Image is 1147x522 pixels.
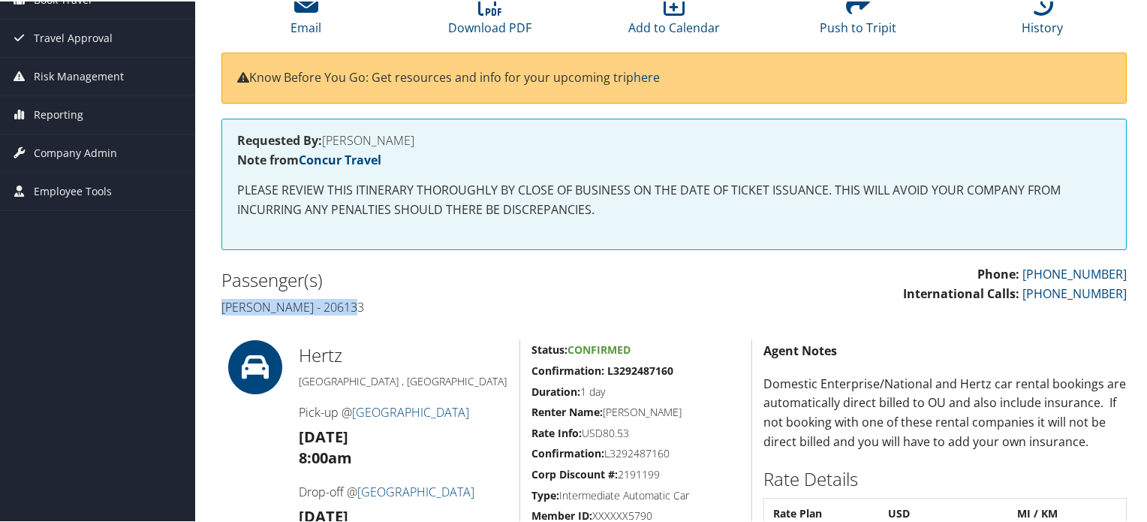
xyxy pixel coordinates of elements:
[237,67,1111,86] p: Know Before You Go: Get resources and info for your upcoming trip
[531,507,740,522] h5: XXXXXX5790
[34,18,113,56] span: Travel Approval
[34,56,124,94] span: Risk Management
[299,341,508,367] h2: Hertz
[531,341,567,355] strong: Status:
[531,362,673,376] strong: Confirmation: L3292487160
[763,465,1127,490] h2: Rate Details
[977,264,1019,281] strong: Phone:
[531,424,582,439] strong: Rate Info:
[531,403,603,418] strong: Renter Name:
[763,373,1127,450] p: Domestic Enterprise/National and Hertz car rental bookings are automatically direct billed to OU ...
[352,403,469,419] a: [GEOGRAPHIC_DATA]
[299,150,381,167] a: Concur Travel
[299,482,508,499] h4: Drop-off @
[237,180,1111,218] p: PLEASE REVIEW THIS ITINERARY THOROUGHLY BY CLOSE OF BUSINESS ON THE DATE OF TICKET ISSUANCE. THIS...
[299,373,508,388] h5: [GEOGRAPHIC_DATA] , [GEOGRAPHIC_DATA]
[763,341,837,358] strong: Agent Notes
[237,150,381,167] strong: Note from
[531,507,592,521] strong: Member ID:
[357,482,474,499] a: [GEOGRAPHIC_DATA]
[531,383,580,397] strong: Duration:
[1022,264,1127,281] a: [PHONE_NUMBER]
[1022,284,1127,300] a: [PHONE_NUMBER]
[531,487,740,502] h5: Intermediate Automatic Car
[903,284,1019,300] strong: International Calls:
[531,466,740,481] h5: 2191199
[531,403,740,418] h5: [PERSON_NAME]
[299,425,348,445] strong: [DATE]
[221,266,663,291] h2: Passenger(s)
[299,403,508,419] h4: Pick-up @
[531,383,740,398] h5: 1 day
[531,445,740,460] h5: L3292487160
[531,445,604,459] strong: Confirmation:
[237,133,1111,145] h4: [PERSON_NAME]
[531,487,559,501] strong: Type:
[567,341,631,355] span: Confirmed
[221,297,663,314] h4: [PERSON_NAME] - 206133
[531,424,740,439] h5: USD80.53
[34,171,112,209] span: Employee Tools
[237,131,322,147] strong: Requested By:
[634,68,660,84] a: here
[34,95,83,132] span: Reporting
[531,466,618,480] strong: Corp Discount #:
[34,133,117,170] span: Company Admin
[299,446,352,466] strong: 8:00am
